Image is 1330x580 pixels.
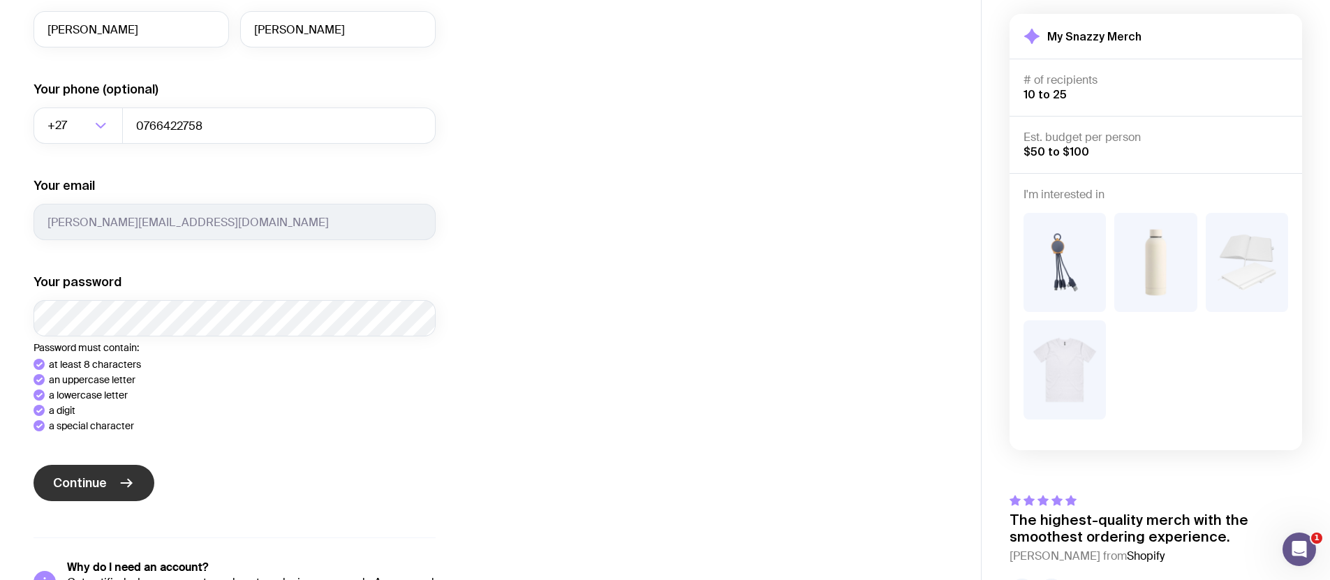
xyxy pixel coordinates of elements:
[34,465,154,501] button: Continue
[1024,188,1288,202] h4: I'm interested in
[49,389,128,401] p: a lowercase letter
[122,107,436,144] input: 0400123456
[240,11,436,47] input: Last name
[47,107,70,144] span: +27
[1024,145,1089,158] span: $50 to $100
[1010,548,1302,565] cite: [PERSON_NAME] from
[34,81,158,98] label: Your phone (optional)
[49,359,141,370] p: at least 8 characters
[34,204,436,240] input: you@email.com
[34,274,121,290] label: Your password
[34,342,436,353] p: Password must contain:
[1024,131,1288,144] h4: Est. budget per person
[53,475,107,491] span: Continue
[67,560,436,574] h5: Why do I need an account?
[1127,549,1165,563] span: Shopify
[70,107,91,144] input: Search for option
[34,11,229,47] input: First name
[49,405,75,416] p: a digit
[49,374,135,385] p: an uppercase letter
[34,107,123,144] div: Search for option
[34,177,95,194] label: Your email
[1010,512,1302,545] p: The highest-quality merch with the smoothest ordering experience.
[1024,88,1067,101] span: 10 to 25
[1024,73,1288,87] h4: # of recipients
[1047,29,1141,43] h2: My Snazzy Merch
[49,420,134,431] p: a special character
[1311,533,1322,544] span: 1
[1283,533,1316,566] iframe: Intercom live chat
